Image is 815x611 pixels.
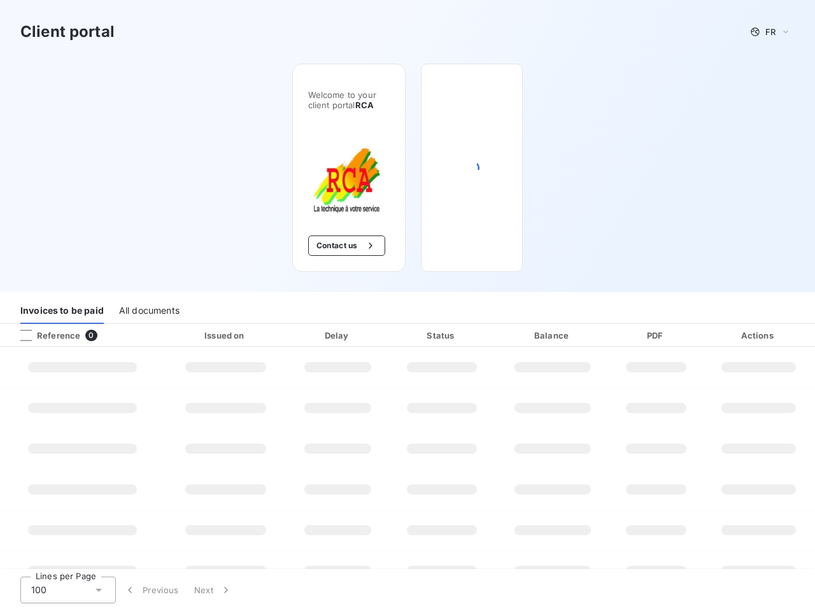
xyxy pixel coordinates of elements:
div: Reference [10,330,80,341]
h3: Client portal [20,20,115,43]
span: 100 [31,584,46,596]
button: Previous [116,577,187,603]
div: Status [392,329,493,342]
div: Actions [704,329,812,342]
span: 0 [85,330,97,341]
button: Next [187,577,240,603]
span: RCA [355,100,374,110]
span: FR [765,27,776,37]
img: Company logo [308,141,390,215]
div: PDF [613,329,700,342]
div: Delay [290,329,386,342]
div: Invoices to be paid [20,297,104,324]
div: Issued on [167,329,284,342]
button: Contact us [308,235,385,256]
span: Welcome to your client portal [308,90,390,110]
div: Balance [497,329,607,342]
div: All documents [119,297,180,324]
